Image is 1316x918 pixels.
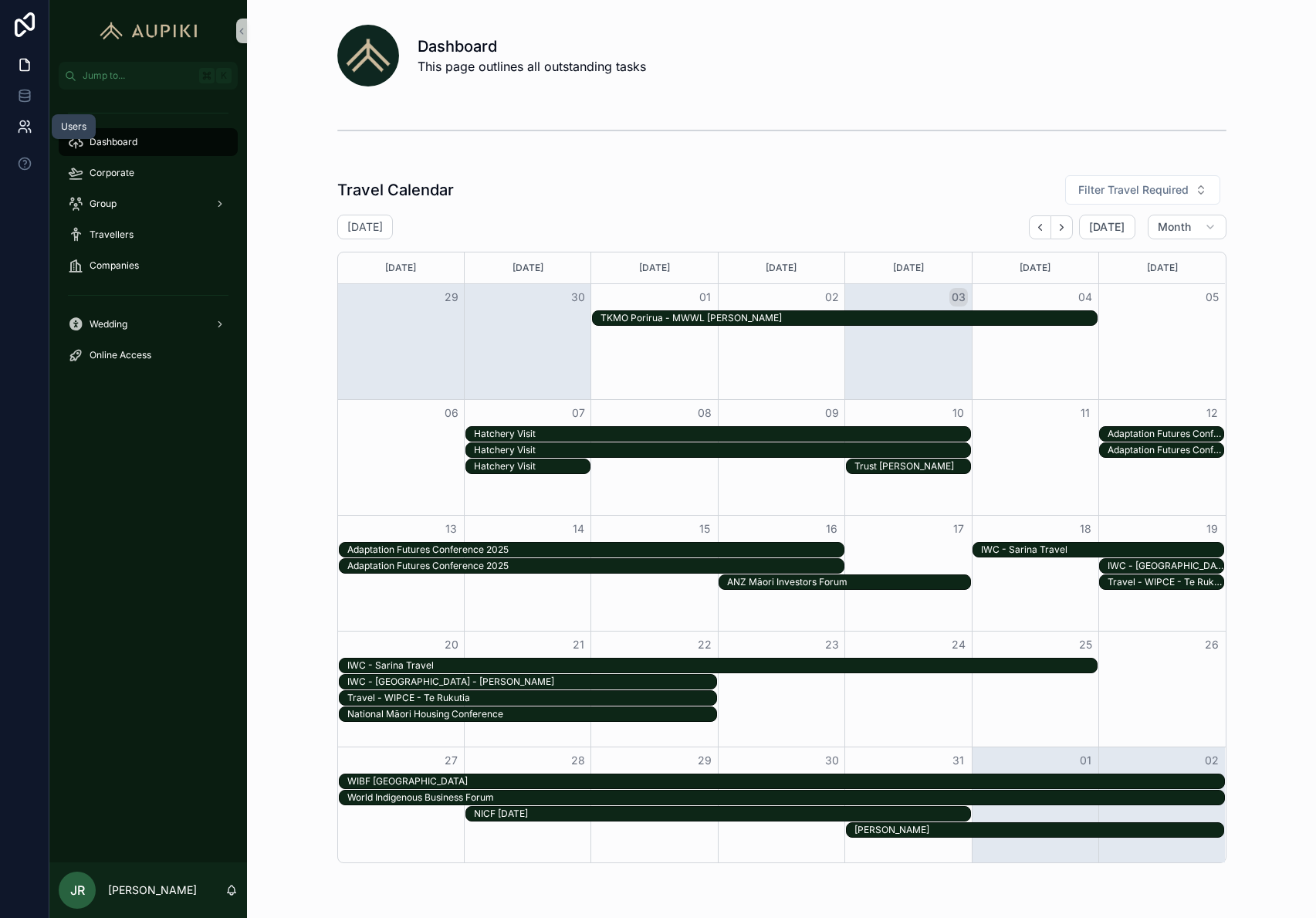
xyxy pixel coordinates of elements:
[695,751,714,770] button: 29
[90,318,127,330] span: Wedding
[823,520,841,538] button: 16
[59,190,238,218] a: Group
[981,544,1224,556] div: IWC - Sarina Travel
[854,460,970,473] div: Trust [PERSON_NAME]
[569,404,587,422] button: 07
[347,791,1224,805] div: World Indigenous Business Forum
[90,349,151,361] span: Online Access
[1148,215,1226,239] button: Month
[594,252,715,283] div: [DATE]
[949,404,968,422] button: 10
[695,288,714,307] button: 01
[59,62,238,90] button: Jump to...K
[600,312,1097,324] div: TKMO Porirua - MWWL [PERSON_NAME]
[467,252,588,283] div: [DATE]
[93,19,205,43] img: App logo
[59,221,238,249] a: Travellers
[1108,575,1223,589] div: Travel - WIPCE - Te Rukutia
[949,751,968,770] button: 31
[59,310,238,338] a: Wedding
[474,459,590,473] div: Hatchery Visit
[474,460,590,473] div: Hatchery Visit
[1076,520,1094,538] button: 18
[347,659,1098,672] div: IWC - Sarina Travel
[1108,444,1223,456] div: Adaptation Futures Conference 2025
[695,635,714,654] button: 22
[347,708,717,720] div: National Māori Housing Conference
[347,559,844,573] div: Adaptation Futures Conference 2025
[474,444,970,456] div: Hatchery Visit
[347,775,1224,788] div: WIBF [GEOGRAPHIC_DATA]
[569,751,587,770] button: 28
[90,136,137,148] span: Dashboard
[854,459,970,473] div: Trust Hui
[347,707,717,721] div: National Māori Housing Conference
[1108,443,1223,457] div: Adaptation Futures Conference 2025
[83,69,193,82] span: Jump to...
[949,288,968,307] button: 03
[727,575,970,589] div: ANZ Māori Investors Forum
[1108,560,1223,572] div: IWC - [GEOGRAPHIC_DATA] - [PERSON_NAME]
[600,311,1097,325] div: TKMO Porirua - MWWL Manu Korero
[442,288,461,307] button: 29
[569,635,587,654] button: 21
[854,823,1224,837] div: Te Kakano
[337,179,454,201] h1: Travel Calendar
[347,774,1224,788] div: WIBF Australia
[1203,751,1221,770] button: 02
[90,259,139,272] span: Companies
[695,404,714,422] button: 08
[474,427,970,441] div: Hatchery Visit
[1203,520,1221,538] button: 19
[474,807,970,821] div: NICF Oct 2025
[721,252,842,283] div: [DATE]
[340,252,462,283] div: [DATE]
[1076,288,1094,307] button: 04
[854,824,1224,836] div: [PERSON_NAME]
[823,751,841,770] button: 30
[1108,559,1223,573] div: IWC - Brisbane - Georgina King
[418,57,646,76] span: This page outlines all outstanding tasks
[1203,404,1221,422] button: 12
[695,520,714,538] button: 15
[61,120,86,133] div: Users
[1089,220,1125,234] span: [DATE]
[1065,175,1220,205] button: Select Button
[347,692,717,704] div: Travel - WIPCE - Te Rukutia
[1029,215,1051,239] button: Back
[442,404,461,422] button: 06
[90,229,134,241] span: Travellers
[347,791,1224,804] div: World Indigenous Business Forum
[347,560,844,572] div: Adaptation Futures Conference 2025
[347,543,844,557] div: Adaptation Futures Conference 2025
[347,676,717,688] div: IWC - [GEOGRAPHIC_DATA] - [PERSON_NAME]
[90,167,134,179] span: Corporate
[949,635,968,654] button: 24
[1076,404,1094,422] button: 11
[981,543,1224,557] div: IWC - Sarina Travel
[1108,576,1223,588] div: Travel - WIPCE - Te Rukutia
[1079,215,1135,239] button: [DATE]
[1203,635,1221,654] button: 26
[823,635,841,654] button: 23
[108,882,197,898] p: [PERSON_NAME]
[1158,220,1192,234] span: Month
[442,751,461,770] button: 27
[70,881,85,899] span: JR
[59,128,238,156] a: Dashboard
[1076,635,1094,654] button: 25
[569,520,587,538] button: 14
[847,252,969,283] div: [DATE]
[1203,288,1221,307] button: 05
[727,576,970,588] div: ANZ Māori Investors Forum
[474,428,970,440] div: Hatchery Visit
[975,252,1096,283] div: [DATE]
[1078,182,1189,198] span: Filter Travel Required
[347,675,717,689] div: IWC - Brisbane - Georgina King
[569,288,587,307] button: 30
[90,198,117,210] span: Group
[59,252,238,279] a: Companies
[59,159,238,187] a: Corporate
[59,341,238,369] a: Online Access
[1076,751,1094,770] button: 01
